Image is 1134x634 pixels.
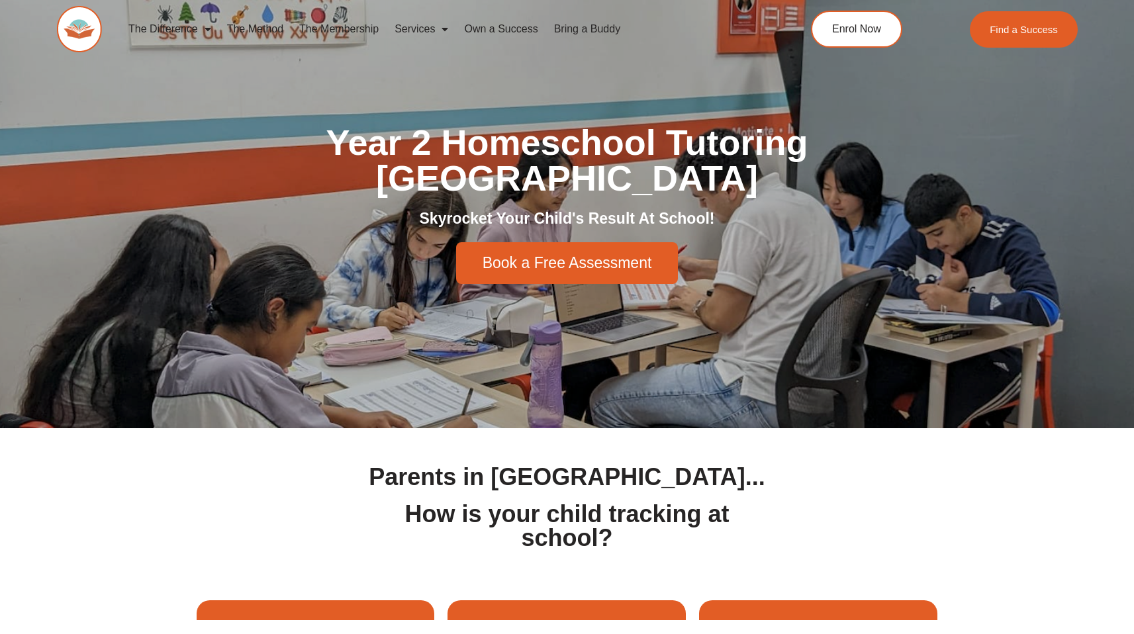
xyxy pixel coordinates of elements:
[120,14,219,44] a: The Difference
[291,14,387,44] a: The Membership
[483,255,652,271] span: Book a Free Assessment
[219,14,291,44] a: The Method
[363,465,771,489] h1: Parents in [GEOGRAPHIC_DATA]...
[970,11,1078,48] a: Find a Success
[990,24,1058,34] span: Find a Success
[811,11,902,48] a: Enrol Now
[120,14,753,44] nav: Menu
[546,14,629,44] a: Bring a Buddy
[197,124,938,196] h1: Year 2 Homeschool Tutoring [GEOGRAPHIC_DATA]
[363,502,771,550] h1: How is your child tracking at school?
[387,14,456,44] a: Services
[456,14,545,44] a: Own a Success
[832,24,881,34] span: Enrol Now
[197,209,938,229] h2: Skyrocket Your Child's Result At School!
[456,242,679,284] a: Book a Free Assessment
